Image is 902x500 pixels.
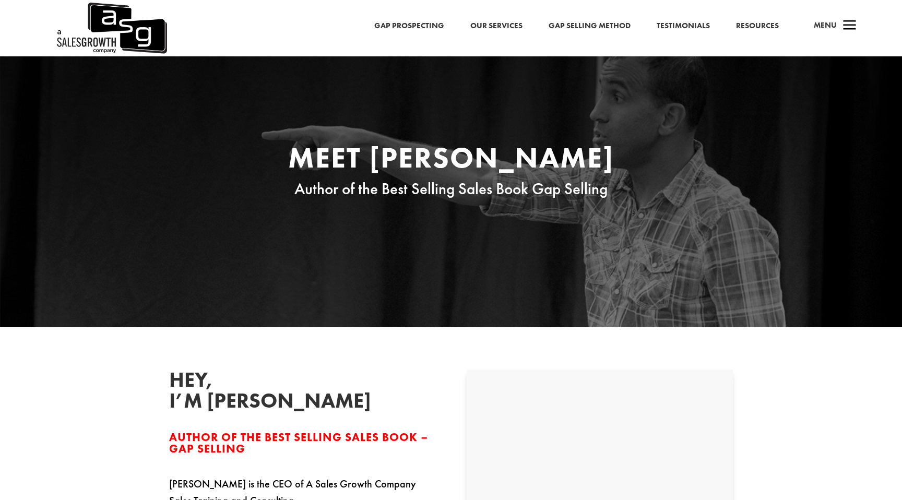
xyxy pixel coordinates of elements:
span: Menu [814,20,837,30]
span: Author of the Best Selling Sales Book Gap Selling [294,178,608,199]
h1: Meet [PERSON_NAME] [253,143,649,177]
span: Author of the Best Selling Sales Book – Gap Selling [169,430,428,456]
a: Testimonials [657,19,710,33]
a: Our Services [470,19,523,33]
span: a [839,16,860,37]
a: Gap Selling Method [549,19,631,33]
a: Resources [736,19,779,33]
h2: Hey, I’m [PERSON_NAME] [169,370,326,416]
a: Gap Prospecting [374,19,444,33]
